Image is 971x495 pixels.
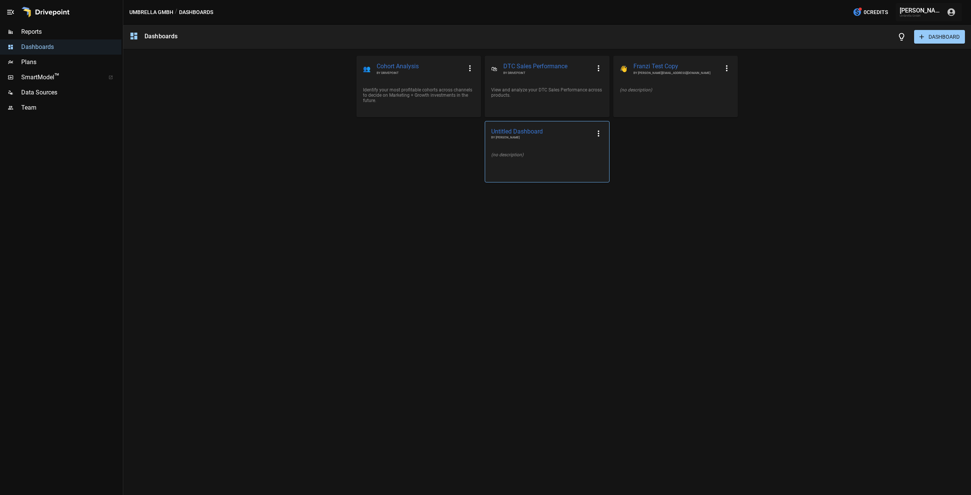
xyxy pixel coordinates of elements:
[503,71,591,75] span: BY DRIVEPOINT
[21,88,121,97] span: Data Sources
[129,8,173,17] button: Umbrella GmbH
[363,87,475,103] div: Identify your most profitable cohorts across channels to decide on Marketing + Growth investments...
[491,152,603,157] div: (no description)
[633,71,719,75] span: BY [PERSON_NAME][EMAIL_ADDRESS][DOMAIN_NAME]
[145,33,178,40] div: Dashboards
[491,87,603,98] div: View and analyze your DTC Sales Performance across products.
[503,62,591,71] span: DTC Sales Performance
[377,62,462,71] span: Cohort Analysis
[633,62,719,71] span: Franzi Test Copy
[850,5,891,19] button: 0Credits
[900,14,942,17] div: Umbrella GmbH
[21,103,121,112] span: Team
[21,58,121,67] span: Plans
[914,30,965,44] button: DASHBOARD
[21,42,121,52] span: Dashboards
[620,87,731,93] div: (no description)
[491,127,591,135] span: Untitled Dashboard
[491,135,591,140] span: BY [PERSON_NAME]
[620,65,627,72] div: 👋
[54,72,60,81] span: ™
[21,73,100,82] span: SmartModel
[491,65,497,72] div: 🛍
[363,65,371,72] div: 👥
[864,8,888,17] span: 0 Credits
[377,71,462,75] span: BY DRIVEPOINT
[900,7,942,14] div: [PERSON_NAME]
[175,8,178,17] div: /
[21,27,121,36] span: Reports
